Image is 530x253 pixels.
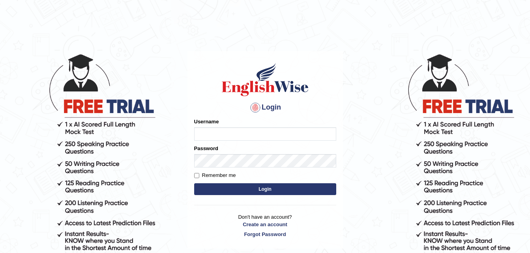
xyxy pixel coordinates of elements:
p: Don't have an account? [194,213,336,238]
label: Remember me [194,171,236,179]
label: Password [194,145,218,152]
input: Remember me [194,173,199,178]
a: Forgot Password [194,231,336,238]
button: Login [194,183,336,195]
label: Username [194,118,219,125]
img: Logo of English Wise sign in for intelligent practice with AI [220,62,310,97]
h4: Login [194,101,336,114]
a: Create an account [194,221,336,228]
